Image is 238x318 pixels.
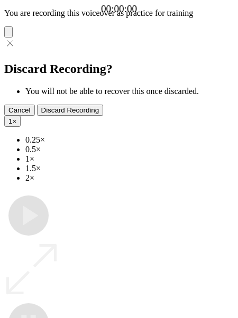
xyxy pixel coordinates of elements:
li: 2× [25,173,234,183]
li: 0.25× [25,135,234,145]
a: 00:00:00 [101,3,137,15]
button: Discard Recording [37,105,104,116]
h2: Discard Recording? [4,62,234,76]
li: You will not be able to recover this once discarded. [25,87,234,96]
li: 0.5× [25,145,234,154]
button: 1× [4,116,21,127]
p: You are recording this voiceover as practice for training [4,8,234,18]
span: 1 [8,117,12,125]
button: Cancel [4,105,35,116]
li: 1.5× [25,164,234,173]
li: 1× [25,154,234,164]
